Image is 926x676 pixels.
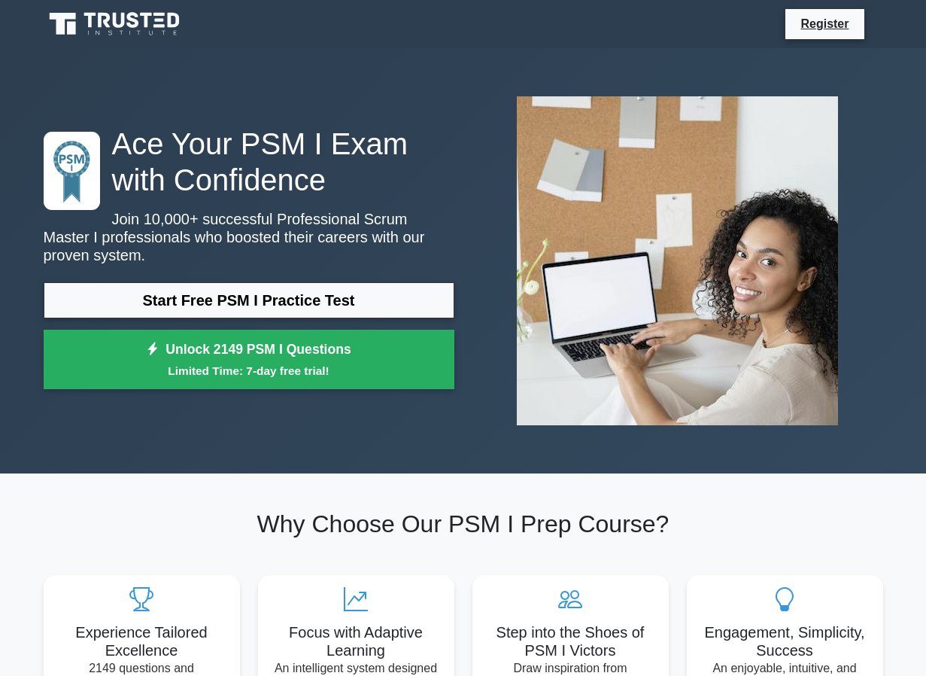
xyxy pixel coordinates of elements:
a: Register [791,14,858,33]
a: Unlock 2149 PSM I QuestionsLimited Time: 7-day free trial! [44,330,454,390]
h5: Experience Tailored Excellence [56,623,228,659]
h1: Ace Your PSM I Exam with Confidence [44,126,454,198]
h5: Engagement, Simplicity, Success [699,623,871,659]
p: Join 10,000+ successful Professional Scrum Master I professionals who boosted their careers with ... [44,210,454,264]
h2: Why Choose Our PSM I Prep Course? [44,510,883,538]
small: Limited Time: 7-day free trial! [62,362,436,379]
a: Start Free PSM I Practice Test [44,282,454,318]
h5: Step into the Shoes of PSM I Victors [484,623,657,659]
h5: Focus with Adaptive Learning [270,623,442,659]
